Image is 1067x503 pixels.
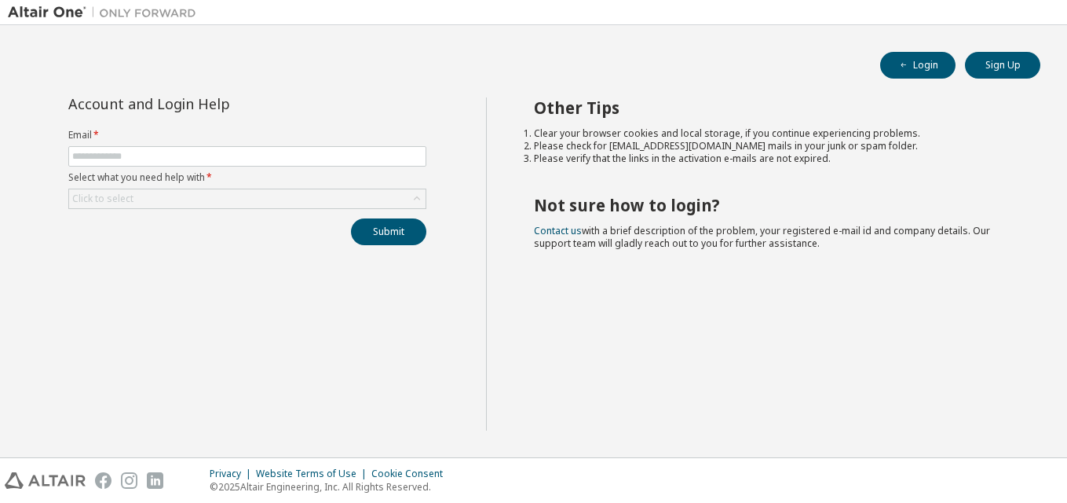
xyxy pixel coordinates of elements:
[534,152,1012,165] li: Please verify that the links in the activation e-mails are not expired.
[210,468,256,480] div: Privacy
[256,468,371,480] div: Website Terms of Use
[534,195,1012,215] h2: Not sure how to login?
[371,468,452,480] div: Cookie Consent
[880,52,956,79] button: Login
[8,5,204,20] img: Altair One
[72,193,133,205] div: Click to select
[534,97,1012,118] h2: Other Tips
[351,218,426,245] button: Submit
[534,224,990,250] span: with a brief description of the problem, your registered e-mail id and company details. Our suppo...
[534,224,582,237] a: Contact us
[5,472,86,489] img: altair_logo.svg
[210,480,452,494] p: © 2025 Altair Engineering, Inc. All Rights Reserved.
[147,472,163,489] img: linkedin.svg
[121,472,137,489] img: instagram.svg
[68,171,426,184] label: Select what you need help with
[69,189,426,208] div: Click to select
[534,127,1012,140] li: Clear your browser cookies and local storage, if you continue experiencing problems.
[965,52,1040,79] button: Sign Up
[68,97,355,110] div: Account and Login Help
[95,472,111,489] img: facebook.svg
[534,140,1012,152] li: Please check for [EMAIL_ADDRESS][DOMAIN_NAME] mails in your junk or spam folder.
[68,129,426,141] label: Email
